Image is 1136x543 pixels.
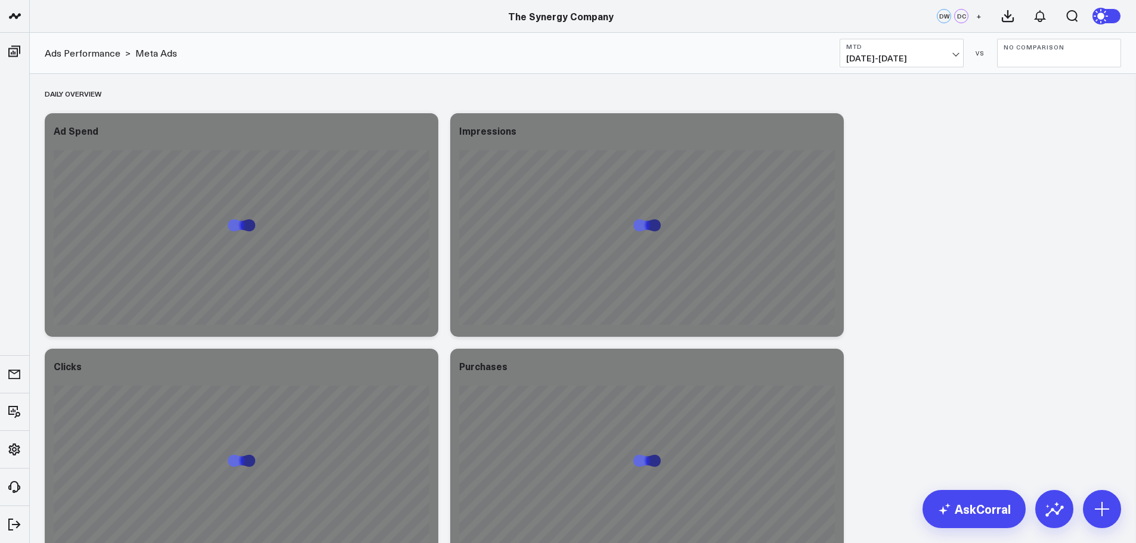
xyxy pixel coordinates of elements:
[937,9,951,23] div: DW
[508,10,614,23] a: The Synergy Company
[971,9,986,23] button: +
[459,124,516,137] div: Impressions
[45,46,131,60] div: >
[840,39,964,67] button: MTD[DATE]-[DATE]
[970,49,991,57] div: VS
[976,12,982,20] span: +
[846,43,957,50] b: MTD
[846,54,957,63] span: [DATE] - [DATE]
[54,359,82,373] div: Clicks
[923,490,1026,528] a: AskCorral
[459,359,507,373] div: Purchases
[997,39,1121,67] button: No Comparison
[45,80,101,107] div: daily overview
[1004,44,1115,51] b: No Comparison
[954,9,968,23] div: DC
[54,124,98,137] div: Ad Spend
[135,46,177,60] a: Meta Ads
[45,46,120,60] a: Ads Performance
